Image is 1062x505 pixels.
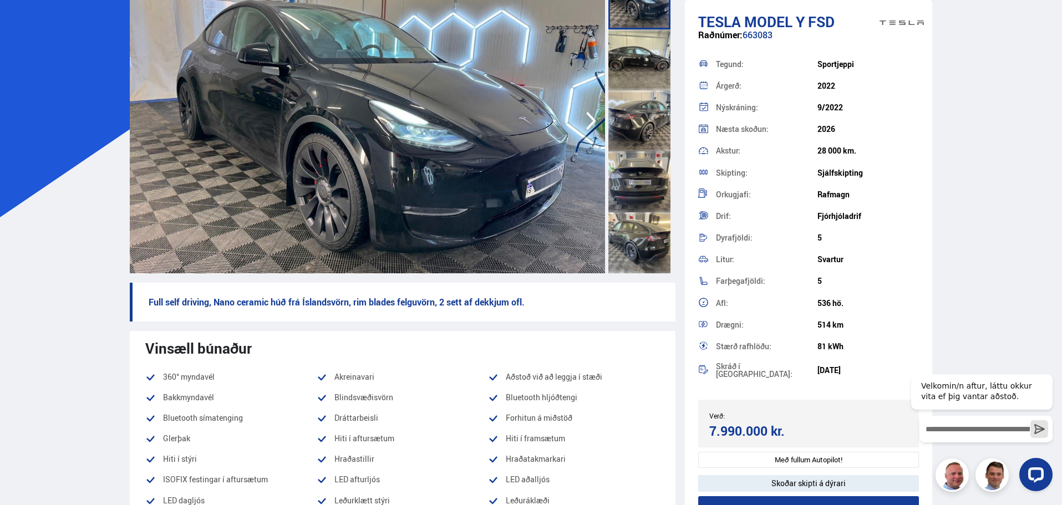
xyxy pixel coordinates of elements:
div: Afl: [716,299,817,307]
div: Orkugjafi: [716,191,817,198]
div: Farþegafjöldi: [716,277,817,285]
li: LED aðalljós [488,473,659,486]
div: 2022 [817,81,919,90]
span: Raðnúmer: [698,29,743,41]
div: Stærð rafhlöðu: [716,343,817,350]
div: Litur: [716,256,817,263]
img: brand logo [880,6,924,40]
div: 5 [817,233,919,242]
div: Tegund: [716,60,817,68]
li: 360° myndavél [145,370,317,384]
div: Drif: [716,212,817,220]
div: Sportjeppi [817,60,919,69]
div: Drægni: [716,321,817,329]
div: Fjórhjóladrif [817,212,919,221]
div: 2026 [817,125,919,134]
li: Bluetooth símatenging [145,411,317,425]
li: Akreinavari [317,370,488,384]
span: Model Y FSD [744,12,835,32]
li: Blindsvæðisvörn [317,391,488,404]
div: Sjálfskipting [817,169,919,177]
div: 663083 [698,30,919,52]
div: Vinsæll búnaður [145,340,660,356]
div: Með fullum Autopilot! [698,452,919,468]
li: Forhitun á miðstöð [488,411,659,425]
div: 81 kWh [817,342,919,351]
li: Hiti í stýri [145,452,317,466]
div: Skoðar skipti á dýrari [698,475,919,492]
p: Full self driving, Nano ceramic húð frá Íslandsvörn, rim blades felguvörn, 2 sett af dekkjum ofl. [130,283,675,322]
li: Aðstoð við að leggja í stæði [488,370,659,384]
div: 5 [817,277,919,285]
div: Akstur: [716,147,817,155]
div: Nýskráning: [716,104,817,111]
li: Bluetooth hljóðtengi [488,391,659,404]
li: Bakkmyndavél [145,391,317,404]
div: Rafmagn [817,190,919,199]
div: 536 hö. [817,299,919,308]
div: 28 000 km. [817,146,919,155]
div: 514 km [817,320,919,329]
li: Hraðatakmarkari [488,452,659,466]
div: Næsta skoðun: [716,125,817,133]
div: Árgerð: [716,82,817,90]
div: 9/2022 [817,103,919,112]
span: Tesla [698,12,741,32]
div: Svartur [817,255,919,264]
div: 7.990.000 kr. [709,424,805,438]
li: Glerþak [145,432,317,445]
li: Hraðastillir [317,452,488,466]
li: LED afturljós [317,473,488,486]
li: Dráttarbeisli [317,411,488,425]
div: Dyrafjöldi: [716,234,817,242]
div: Skipting: [716,169,817,177]
li: Hiti í framsætum [488,432,659,445]
li: ISOFIX festingar í aftursætum [145,473,317,486]
div: Verð: [709,412,809,420]
div: Skráð í [GEOGRAPHIC_DATA]: [716,363,817,378]
iframe: LiveChat chat widget [902,354,1057,500]
li: Hiti í aftursætum [317,432,488,445]
div: [DATE] [817,366,919,375]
